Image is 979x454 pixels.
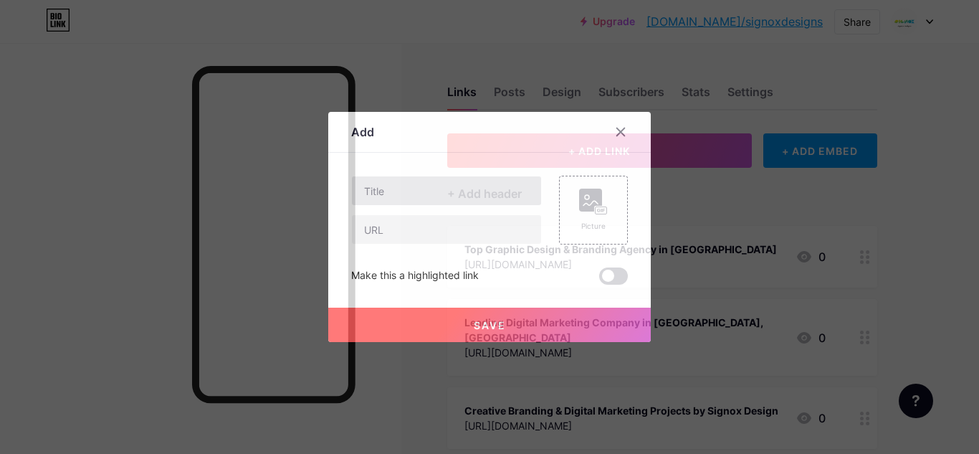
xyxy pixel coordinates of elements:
[352,176,541,205] input: Title
[351,268,479,285] div: Make this a highlighted link
[579,221,608,232] div: Picture
[328,308,651,342] button: Save
[351,123,374,141] div: Add
[474,319,506,331] span: Save
[352,215,541,244] input: URL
